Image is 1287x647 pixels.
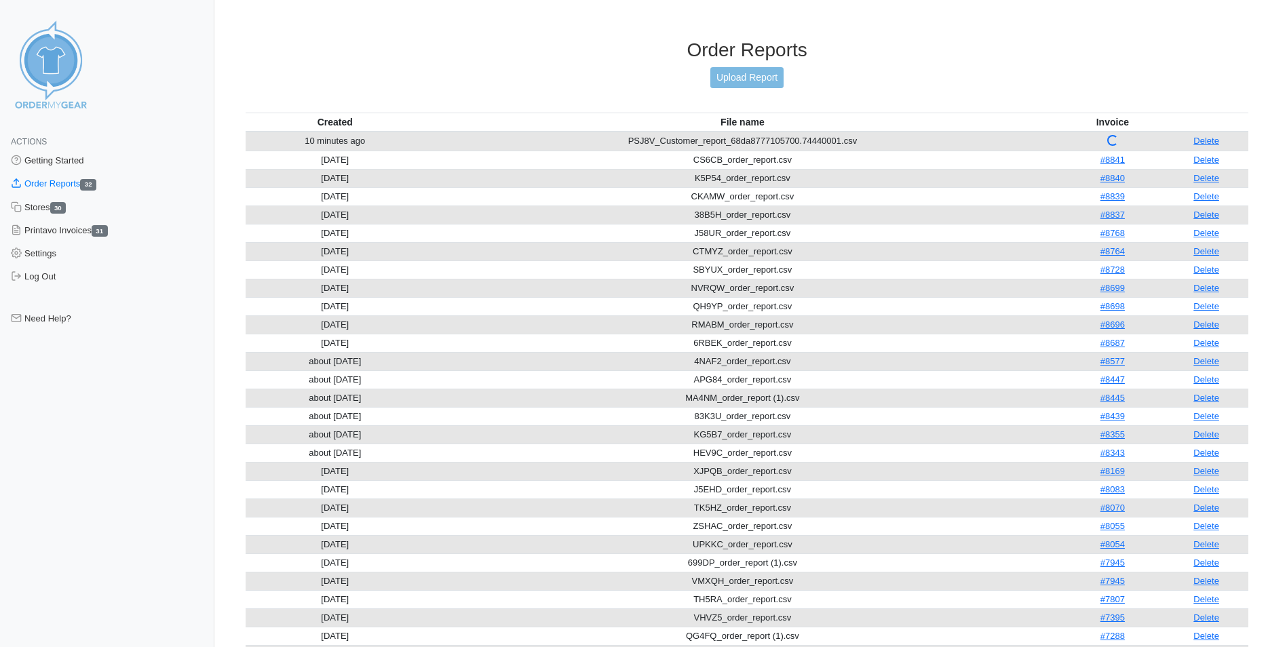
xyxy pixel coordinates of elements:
[1100,521,1125,531] a: #8055
[424,279,1060,297] td: NVRQW_order_report.csv
[246,535,424,553] td: [DATE]
[1100,612,1125,623] a: #7395
[1193,338,1219,348] a: Delete
[1193,503,1219,513] a: Delete
[424,425,1060,444] td: KG5B7_order_report.csv
[246,352,424,370] td: about [DATE]
[246,462,424,480] td: [DATE]
[1193,576,1219,586] a: Delete
[1100,466,1125,476] a: #8169
[246,370,424,389] td: about [DATE]
[424,334,1060,352] td: 6RBEK_order_report.csv
[246,297,424,315] td: [DATE]
[92,225,108,237] span: 31
[246,113,424,132] th: Created
[424,297,1060,315] td: QH9YP_order_report.csv
[1193,374,1219,385] a: Delete
[424,444,1060,462] td: HEV9C_order_report.csv
[1100,393,1125,403] a: #8445
[424,169,1060,187] td: K5P54_order_report.csv
[1193,319,1219,330] a: Delete
[1193,466,1219,476] a: Delete
[1100,594,1125,604] a: #7807
[1193,429,1219,439] a: Delete
[1193,283,1219,293] a: Delete
[424,553,1060,572] td: 699DP_order_report (1).csv
[1100,191,1125,201] a: #8839
[1100,319,1125,330] a: #8696
[1193,393,1219,403] a: Delete
[1100,228,1125,238] a: #8768
[1193,136,1219,146] a: Delete
[1193,246,1219,256] a: Delete
[246,608,424,627] td: [DATE]
[246,389,424,407] td: about [DATE]
[1193,210,1219,220] a: Delete
[1100,576,1125,586] a: #7945
[1061,113,1165,132] th: Invoice
[246,39,1248,62] h3: Order Reports
[1193,264,1219,275] a: Delete
[424,462,1060,480] td: XJPQB_order_report.csv
[1193,301,1219,311] a: Delete
[1100,246,1125,256] a: #8764
[424,242,1060,260] td: CTMYZ_order_report.csv
[424,407,1060,425] td: 83K3U_order_report.csv
[424,370,1060,389] td: APG84_order_report.csv
[80,179,96,191] span: 32
[424,389,1060,407] td: MA4NM_order_report (1).csv
[1100,374,1125,385] a: #8447
[424,572,1060,590] td: VMXQH_order_report.csv
[1193,539,1219,549] a: Delete
[246,498,424,517] td: [DATE]
[424,151,1060,169] td: CS6CB_order_report.csv
[1100,301,1125,311] a: #8698
[1193,594,1219,604] a: Delete
[424,498,1060,517] td: TK5HZ_order_report.csv
[1100,429,1125,439] a: #8355
[424,187,1060,205] td: CKAMW_order_report.csv
[246,260,424,279] td: [DATE]
[246,517,424,535] td: [DATE]
[246,132,424,151] td: 10 minutes ago
[246,242,424,260] td: [DATE]
[1100,283,1125,293] a: #8699
[246,480,424,498] td: [DATE]
[1193,155,1219,165] a: Delete
[1100,631,1125,641] a: #7288
[424,480,1060,498] td: J5EHD_order_report.csv
[1193,631,1219,641] a: Delete
[246,315,424,334] td: [DATE]
[1100,173,1125,183] a: #8840
[424,132,1060,151] td: PSJ8V_Customer_report_68da8777105700.74440001.csv
[1100,448,1125,458] a: #8343
[246,205,424,224] td: [DATE]
[1193,411,1219,421] a: Delete
[424,535,1060,553] td: UPKKC_order_report.csv
[50,202,66,214] span: 30
[424,590,1060,608] td: TH5RA_order_report.csv
[1100,356,1125,366] a: #8577
[246,169,424,187] td: [DATE]
[424,608,1060,627] td: VHVZ5_order_report.csv
[1193,228,1219,238] a: Delete
[1100,484,1125,494] a: #8083
[424,352,1060,370] td: 4NAF2_order_report.csv
[246,444,424,462] td: about [DATE]
[1100,539,1125,549] a: #8054
[1100,503,1125,513] a: #8070
[1193,612,1219,623] a: Delete
[424,205,1060,224] td: 38B5H_order_report.csv
[246,572,424,590] td: [DATE]
[246,224,424,242] td: [DATE]
[1100,264,1125,275] a: #8728
[424,113,1060,132] th: File name
[1100,338,1125,348] a: #8687
[246,627,424,645] td: [DATE]
[1100,155,1125,165] a: #8841
[1100,210,1125,220] a: #8837
[1193,448,1219,458] a: Delete
[11,137,47,146] span: Actions
[246,187,424,205] td: [DATE]
[1193,191,1219,201] a: Delete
